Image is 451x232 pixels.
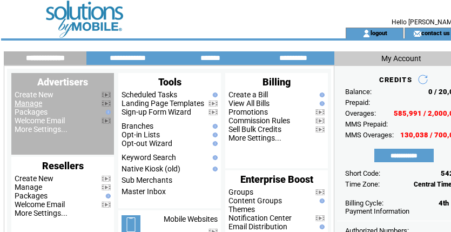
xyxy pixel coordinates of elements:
[315,118,325,124] img: video.png
[371,29,387,36] a: logout
[102,202,111,208] img: video.png
[228,214,292,222] a: Notification Center
[381,54,421,63] span: My Account
[15,174,53,183] a: Create New
[421,29,450,36] a: contact us
[102,176,111,182] img: video.png
[102,92,111,98] img: video.png
[15,108,48,116] a: Packages
[210,167,218,171] img: help.gif
[345,131,394,139] span: MMS Overages:
[315,189,325,195] img: video.png
[15,200,65,209] a: Welcome Email
[15,90,53,99] a: Create New
[228,99,270,108] a: View All Bills
[240,174,313,185] span: Enterprise Boost
[345,180,380,188] span: Time Zone:
[345,98,370,107] span: Prepaid:
[439,199,449,207] span: 4th
[37,76,88,88] span: Advertisers
[345,109,376,117] span: Overages:
[228,205,255,214] a: Themes
[122,122,153,130] a: Branches
[228,90,268,99] a: Create a Bill
[164,215,218,223] a: Mobile Websites
[122,153,176,162] a: Keyword Search
[413,29,421,38] img: contact_us_icon.gif
[228,222,287,231] a: Email Distribution
[122,139,172,148] a: Opt-out Wizard
[228,125,281,134] a: Sell Bulk Credits
[122,176,172,184] a: Sub Merchants
[345,207,409,215] a: Payment Information
[103,194,111,198] img: help.gif
[210,92,218,97] img: help.gif
[15,209,68,217] a: More Settings...
[122,187,166,196] a: Master Inbox
[345,88,372,96] span: Balance:
[208,101,218,107] img: video.png
[15,183,42,191] a: Manage
[317,224,325,229] img: help.gif
[102,101,111,107] img: video.png
[317,101,325,106] img: help.gif
[228,108,268,116] a: Promotions
[102,184,111,190] img: video.png
[317,198,325,203] img: help.gif
[122,99,204,108] a: Landing Page Templates
[15,116,65,125] a: Welcome Email
[228,116,290,125] a: Commission Rules
[315,109,325,115] img: video.png
[122,130,160,139] a: Opt-in Lists
[42,160,84,171] span: Resellers
[210,124,218,129] img: help.gif
[102,118,111,124] img: video.png
[158,76,181,88] span: Tools
[379,76,412,84] span: CREDITS
[228,134,281,142] a: More Settings...
[103,110,111,115] img: help.gif
[317,92,325,97] img: help.gif
[210,155,218,160] img: help.gif
[345,199,383,207] span: Billing Cycle:
[262,76,291,88] span: Billing
[122,108,191,116] a: Sign-up Form Wizard
[15,191,48,200] a: Packages
[228,196,282,205] a: Content Groups
[210,141,218,146] img: help.gif
[208,109,218,115] img: video.png
[345,120,388,128] span: MMS Prepaid:
[315,215,325,221] img: video.png
[15,125,68,134] a: More Settings...
[122,164,180,173] a: Native Kiosk (old)
[122,90,177,99] a: Scheduled Tasks
[345,169,380,177] span: Short Code:
[210,132,218,137] img: help.gif
[315,127,325,132] img: video.png
[15,99,42,108] a: Manage
[362,29,371,38] img: account_icon.gif
[228,188,253,196] a: Groups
